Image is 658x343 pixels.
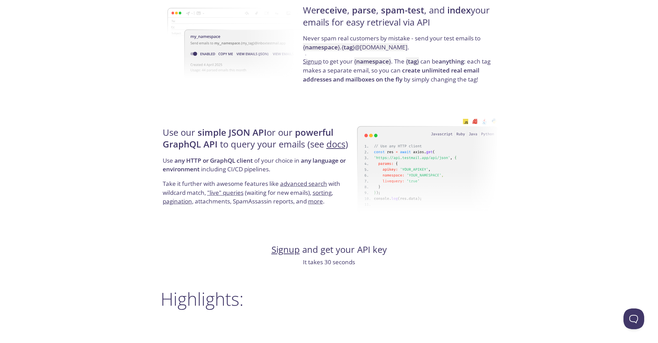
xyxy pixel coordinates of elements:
iframe: Help Scout Beacon - Open [623,308,644,329]
a: docs [326,138,345,150]
strong: any language or environment [163,156,346,173]
a: sorting [313,189,332,197]
h4: Use our or our to query your emails (see ) [163,127,355,156]
strong: tag [408,57,417,65]
p: It takes 30 seconds [161,258,498,267]
h4: We , , , and your emails for easy retrieval via API [303,4,495,34]
code: { } [354,57,391,65]
a: "live" queries [207,189,244,197]
strong: namespace [356,57,389,65]
strong: index [447,4,471,16]
strong: parse [352,4,376,16]
strong: namespace [305,43,338,51]
p: Never spam real customers by mistake - send your test emails to . [303,34,495,57]
strong: any HTTP or GraphQL client [174,156,253,164]
strong: simple JSON API [198,126,267,139]
p: to get your . The can be : each tag makes a separate email, so you can by simply changing the tag! [303,57,495,84]
a: Signup [271,244,300,256]
a: advanced search [280,180,327,188]
a: more [308,197,323,205]
h2: Highlights: [161,288,498,309]
strong: powerful GraphQL API [163,126,333,150]
strong: receive [316,4,347,16]
code: { } . { } @[DOMAIN_NAME] [303,43,408,51]
img: api [357,111,498,220]
code: { } [406,57,419,65]
strong: create unlimited real email addresses and mailboxes on the fly [303,66,479,83]
h4: and get your API key [161,244,498,256]
a: Signup [303,57,322,65]
strong: anything [439,57,464,65]
strong: tag [344,43,353,51]
p: Take it further with awesome features like with wildcard match, (waiting for new emails), , , att... [163,179,355,206]
a: pagination [163,197,192,205]
p: Use of your choice in including CI/CD pipelines. [163,156,355,179]
strong: spam-test [381,4,424,16]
